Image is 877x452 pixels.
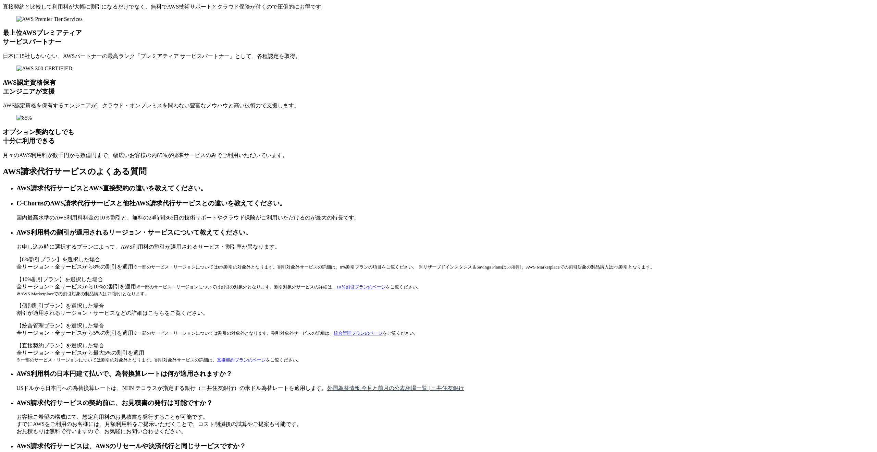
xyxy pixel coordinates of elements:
[16,16,83,22] img: AWS Premier Tier Services
[16,442,874,451] h3: AWS請求代行サービスは、AWSのリセールや決済代行と同じサービスですか？
[3,53,874,60] p: 日本に15社しかいない、AWSパートナーの最高ランク「プレミアティア サービスパートナー」として、各種認定を取得。
[16,399,874,407] h3: AWS請求代行サービスの契約前に、お見積書の発行は可能ですか？
[3,3,874,11] p: 直接契約と比較して利用料が大幅に割引になるだけでなく、無料でAWS技術サポートとクラウド保険が付くので圧倒的にお得です。
[3,166,874,177] h2: AWS請求代行サービスのよくある質問
[3,102,874,109] p: AWS認定資格を保有するエンジニアが、クラウド・オンプレミスを問わない豊富なノウハウと高い技術力で支援します。
[419,264,655,270] small: ※リザーブドインスタンス＆Savings Plansは5%割引、AWS Marketplaceでの割引対象の製品購入は7%割引となります。
[16,342,874,363] p: 【直接契約プラン】を選択した場合 全リージョン・全サービスから最大5%の割引を適用
[16,184,874,193] h3: AWS請求代行サービスとAWS直接契約の違いを教えてください。
[133,331,418,336] small: ※一部のサービス・リージョンについては割引の対象外となります。割引対象外サービスの詳細は、 をご覧ください。
[16,228,874,237] h3: AWS利用料の割引が適用されるリージョン・サービスについて教えてください。
[3,152,874,159] p: 月々のAWS利用料が数千円から数億円まで、幅広いお客様の内85%が標準サービスのみでご利用いただいています。
[16,256,874,271] p: 【8%割引プラン】を選択した場合 全リージョン・全サービスから8%の割引を適用
[336,284,385,289] a: 10％割引プランのページ
[327,385,464,391] a: 外国為替情報 今月と前月の公表相場一覧 | 三井住友銀行
[16,357,301,362] small: ※一部のサービス・リージョンについては割引の対象外となります。割引対象外サービスの詳細は、 をご覧ください。
[133,264,417,270] small: ※一部のサービス・リージョンについては8%割引の対象外となります。割引対象外サービスの詳細は、8%割引プランの項目をご覧ください。
[16,322,874,337] p: 【統合管理プラン】を選択した場合 全リージョン・全サービスから5%の割引を適用
[16,199,874,208] h3: C‑ChorusのAWS請求代行サービスと他社AWS請求代行サービスとの違いを教えてください。
[16,369,874,378] h3: AWS利用料の日本円建て払いで、為替換算レートは何が適用されますか？
[3,28,874,46] h3: 最上位AWSプレミアティア サービスパートナー
[3,128,874,145] h3: オプション契約なしでも 十分に利用できる
[16,385,874,392] p: USドルから日本円への為替換算レートは、NHN テコラスが指定する銀行（三井住友銀行）の米ドル為替レートを適用します。
[16,115,32,121] img: 85%
[16,214,874,222] p: 国内最高水準のAWS利用料料金の10％割引と、無料の24時間365日の技術サポートやクラウド保険がご利用いただけるのが最大の特長です。
[217,357,266,362] a: 直接契約プランのページ
[16,66,72,72] img: AWS 300 CERTIFIED
[16,302,874,317] p: 【個別割引プラン】を選択した場合
[16,284,421,296] small: ※一部のサービス・リージョンについては割引の対象外となります。割引対象外サービスの詳細は、 をご覧ください。 ※AWS Marketplaceでの割引対象の製品購入は7%割引となります。
[334,331,383,336] a: 統合管理プランのページ
[16,310,208,316] a: 割引が適用されるリージョン・サービスなどの詳細はこちらをご覧ください。
[16,276,874,297] p: 【10%割引プラン】を選択した場合 全リージョン・全サービスから10%の割引を適用
[16,243,874,251] p: お申し込み時に選択するプランによって、AWS利用料の割引が適用されるサービス・割引率が異なります。
[3,78,874,96] h3: AWS認定資格保有 エンジニアが支援
[16,414,874,435] p: お客様ご希望の構成にて、想定利用料のお見積書を発行することが可能です。 すでにAWSをご利用のお客様には、月額利用料をご提示いただくことで、コスト削減後の試算やご提案も可能です。 お見積もりは無...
